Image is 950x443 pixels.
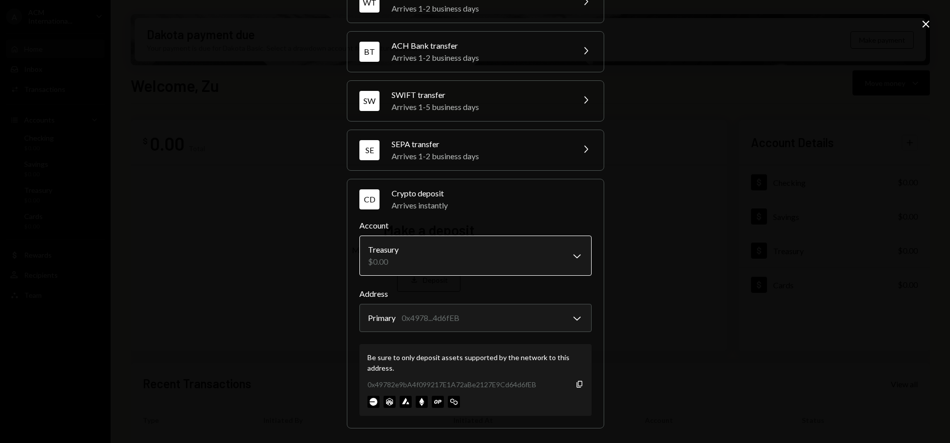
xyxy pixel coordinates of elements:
div: Arrives 1-5 business days [392,101,567,113]
div: Crypto deposit [392,187,592,199]
div: 0x4978...4d6fEB [402,312,459,324]
img: ethereum-mainnet [416,396,428,408]
button: SESEPA transferArrives 1-2 business days [347,130,604,170]
div: SE [359,140,379,160]
label: Address [359,288,592,300]
div: SW [359,91,379,111]
div: Arrives 1-2 business days [392,150,567,162]
div: SEPA transfer [392,138,567,150]
div: Arrives 1-2 business days [392,52,567,64]
img: base-mainnet [367,396,379,408]
div: 0x49782e9bA4f099217E1A72aBe2127E9Cd64d6fEB [367,379,536,390]
div: Be sure to only deposit assets supported by the network to this address. [367,352,584,373]
div: CD [359,189,379,209]
label: Account [359,219,592,232]
div: Arrives instantly [392,199,592,211]
div: Arrives 1-2 business days [392,3,567,15]
img: optimism-mainnet [432,396,444,408]
button: CDCrypto depositArrives instantly [347,179,604,219]
button: BTACH Bank transferArrives 1-2 business days [347,32,604,72]
button: SWSWIFT transferArrives 1-5 business days [347,81,604,121]
img: polygon-mainnet [448,396,460,408]
button: Address [359,304,592,332]
div: ACH Bank transfer [392,40,567,52]
button: Account [359,236,592,276]
div: BT [359,42,379,62]
div: SWIFT transfer [392,89,567,101]
img: avalanche-mainnet [400,396,412,408]
div: CDCrypto depositArrives instantly [359,219,592,416]
img: arbitrum-mainnet [384,396,396,408]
